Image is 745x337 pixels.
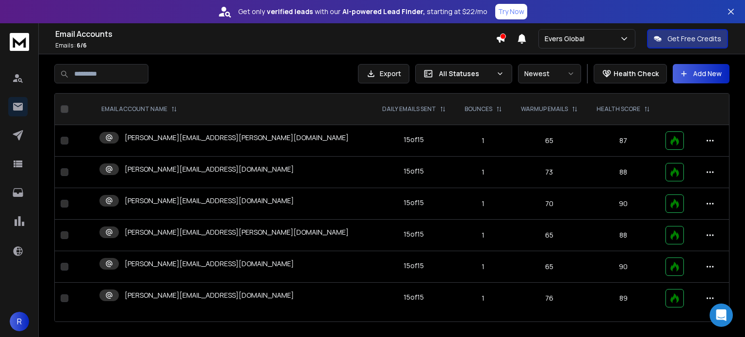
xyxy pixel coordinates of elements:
[461,262,505,272] p: 1
[587,283,659,314] td: 89
[101,105,177,113] div: EMAIL ACCOUNT NAME
[667,34,721,44] p: Get Free Credits
[511,283,587,314] td: 76
[382,105,436,113] p: DAILY EMAILS SENT
[673,64,729,83] button: Add New
[545,34,588,44] p: Evers Global
[511,251,587,283] td: 65
[511,220,587,251] td: 65
[647,29,728,48] button: Get Free Credits
[614,69,659,79] p: Health Check
[511,157,587,188] td: 73
[587,220,659,251] td: 88
[511,125,587,157] td: 65
[587,157,659,188] td: 88
[404,292,424,302] div: 15 of 15
[461,230,505,240] p: 1
[521,105,568,113] p: WARMUP EMAILS
[461,199,505,209] p: 1
[125,259,294,269] p: [PERSON_NAME][EMAIL_ADDRESS][DOMAIN_NAME]
[238,7,487,16] p: Get only with our starting at $22/mo
[10,312,29,331] button: R
[587,251,659,283] td: 90
[439,69,492,79] p: All Statuses
[597,105,640,113] p: HEALTH SCORE
[125,227,349,237] p: [PERSON_NAME][EMAIL_ADDRESS][PERSON_NAME][DOMAIN_NAME]
[511,188,587,220] td: 70
[465,105,492,113] p: BOUNCES
[587,125,659,157] td: 87
[10,33,29,51] img: logo
[461,293,505,303] p: 1
[594,64,667,83] button: Health Check
[267,7,313,16] strong: verified leads
[498,7,524,16] p: Try Now
[55,42,496,49] p: Emails :
[404,261,424,271] div: 15 of 15
[125,133,349,143] p: [PERSON_NAME][EMAIL_ADDRESS][PERSON_NAME][DOMAIN_NAME]
[125,164,294,174] p: [PERSON_NAME][EMAIL_ADDRESS][DOMAIN_NAME]
[710,304,733,327] div: Open Intercom Messenger
[77,41,87,49] span: 6 / 6
[342,7,425,16] strong: AI-powered Lead Finder,
[404,166,424,176] div: 15 of 15
[404,198,424,208] div: 15 of 15
[358,64,409,83] button: Export
[55,28,496,40] h1: Email Accounts
[404,135,424,144] div: 15 of 15
[461,167,505,177] p: 1
[125,290,294,300] p: [PERSON_NAME][EMAIL_ADDRESS][DOMAIN_NAME]
[587,188,659,220] td: 90
[518,64,581,83] button: Newest
[125,196,294,206] p: [PERSON_NAME][EMAIL_ADDRESS][DOMAIN_NAME]
[495,4,527,19] button: Try Now
[404,229,424,239] div: 15 of 15
[461,136,505,145] p: 1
